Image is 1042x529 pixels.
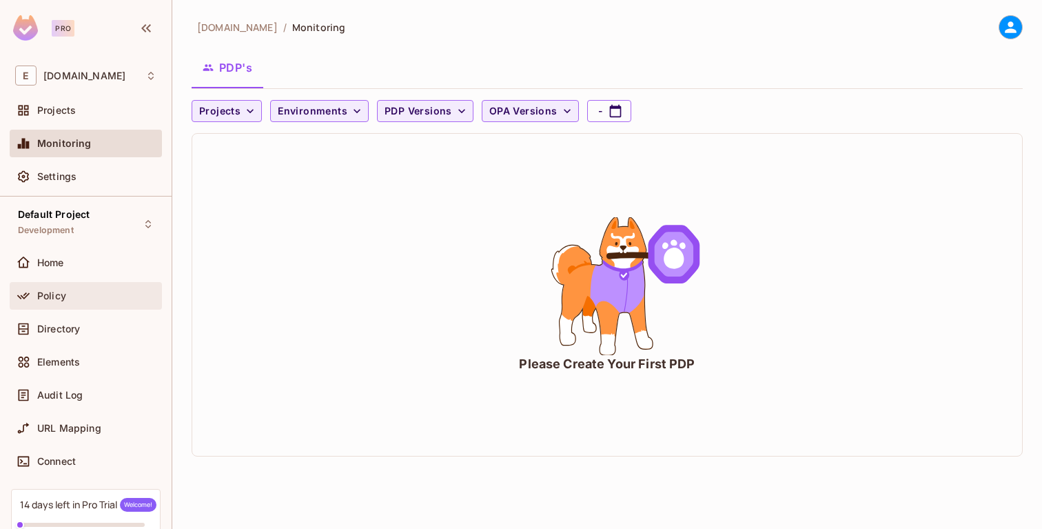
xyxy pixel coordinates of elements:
span: Welcome! [120,498,156,512]
span: the active workspace [197,21,278,34]
span: Connect [37,456,76,467]
span: Home [37,257,64,268]
img: SReyMgAAAABJRU5ErkJggg== [13,15,38,41]
span: Projects [199,103,241,120]
span: Workspace: example.com [43,70,125,81]
span: Monitoring [37,138,92,149]
span: E [15,66,37,86]
span: Elements [37,357,80,368]
div: Pro [52,20,74,37]
span: Policy [37,290,66,301]
div: Please Create Your First PDP [519,355,695,372]
button: OPA Versions [482,100,579,122]
span: Default Project [18,209,90,220]
button: Environments [270,100,369,122]
span: Directory [37,323,80,335]
span: Audit Log [37,390,83,401]
button: PDP Versions [377,100,473,122]
div: animation [504,217,711,355]
span: PDP Versions [385,103,452,120]
span: Development [18,225,74,236]
div: 14 days left in Pro Trial [20,498,156,512]
span: Settings [37,171,76,182]
span: URL Mapping [37,423,101,434]
li: / [283,21,287,34]
span: Projects [37,105,76,116]
button: Projects [192,100,262,122]
span: OPA Versions [489,103,558,120]
button: - [587,100,631,122]
span: Environments [278,103,347,120]
span: Monitoring [292,21,345,34]
button: PDP's [192,50,263,85]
